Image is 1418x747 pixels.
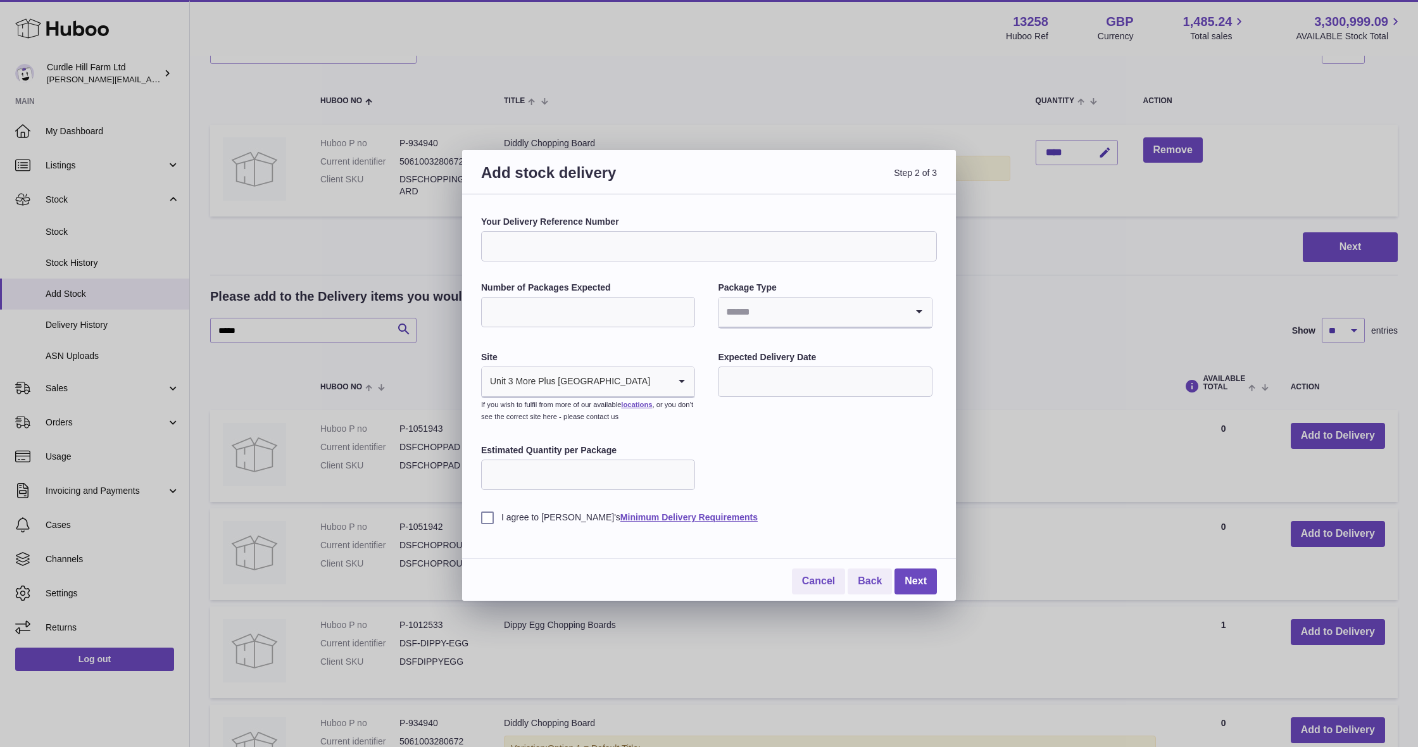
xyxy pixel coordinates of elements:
a: locations [621,401,652,408]
div: Search for option [482,367,694,398]
input: Search for option [718,298,906,327]
label: Expected Delivery Date [718,351,932,363]
h3: Add stock delivery [481,163,709,198]
label: Your Delivery Reference Number [481,216,937,228]
label: Package Type [718,282,932,294]
a: Back [848,568,892,594]
small: If you wish to fulfil from more of our available , or you don’t see the correct site here - pleas... [481,401,693,420]
span: Step 2 of 3 [709,163,937,198]
label: Number of Packages Expected [481,282,695,294]
label: Estimated Quantity per Package [481,444,695,456]
span: Unit 3 More Plus [GEOGRAPHIC_DATA] [482,367,651,396]
a: Cancel [792,568,845,594]
label: I agree to [PERSON_NAME]'s [481,512,937,524]
a: Next [894,568,937,594]
a: Minimum Delivery Requirements [620,512,758,522]
div: Search for option [718,298,931,328]
input: Search for option [651,367,669,396]
label: Site [481,351,695,363]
